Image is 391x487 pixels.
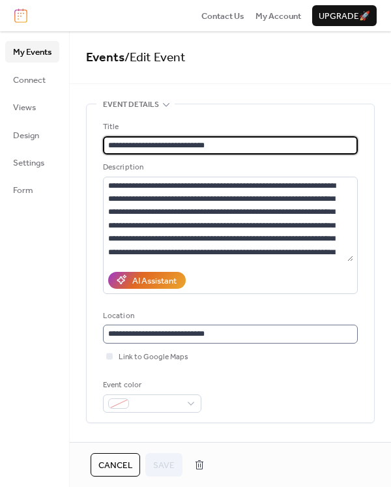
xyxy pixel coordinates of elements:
[5,152,59,173] a: Settings
[14,8,27,23] img: logo
[98,459,132,472] span: Cancel
[86,46,124,70] a: Events
[132,274,177,288] div: AI Assistant
[255,10,301,23] span: My Account
[91,453,140,477] button: Cancel
[5,96,59,117] a: Views
[13,101,36,114] span: Views
[103,379,199,392] div: Event color
[312,5,377,26] button: Upgrade🚀
[13,129,39,142] span: Design
[5,125,59,145] a: Design
[103,310,355,323] div: Location
[201,9,244,22] a: Contact Us
[119,351,188,364] span: Link to Google Maps
[5,41,59,62] a: My Events
[13,46,51,59] span: My Events
[13,184,33,197] span: Form
[255,9,301,22] a: My Account
[319,10,370,23] span: Upgrade 🚀
[103,121,355,134] div: Title
[103,98,159,111] span: Event details
[103,161,355,174] div: Description
[5,179,59,200] a: Form
[201,10,244,23] span: Contact Us
[5,69,59,90] a: Connect
[103,439,158,452] span: Date and time
[13,74,46,87] span: Connect
[13,156,44,170] span: Settings
[124,46,186,70] span: / Edit Event
[108,272,186,289] button: AI Assistant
